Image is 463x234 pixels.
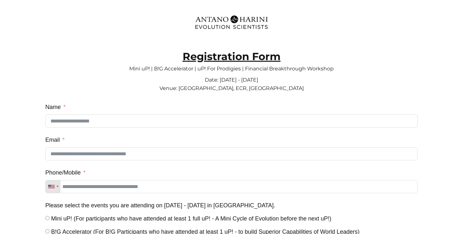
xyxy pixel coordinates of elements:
label: Name [45,101,66,113]
input: Phone/Mobile [45,180,418,193]
label: Email [45,134,65,146]
span: Mini uP! (For participants who have attended at least 1 full uP! - A Mini Cycle of Evolution befo... [51,215,331,222]
input: B!G Accelerator (For B!G Participants who have attended at least 1 uP! - to build Superior Capabi... [45,229,50,233]
label: Phone/Mobile [45,167,86,178]
p: Mini uP! | B!G Accelerator | uP! For Prodigies | Financial Breakthrough Workshop [45,61,418,70]
input: Mini uP! (For participants who have attended at least 1 full uP! - A Mini Cycle of Evolution befo... [45,216,50,220]
strong: Registration Form [183,50,281,63]
span: Date: [DATE] - [DATE] Venue: [GEOGRAPHIC_DATA], ECR, [GEOGRAPHIC_DATA] [159,77,304,91]
input: Email [45,147,418,160]
div: Telephone country code [46,180,60,193]
img: Evolution-Scientist (2) [192,11,271,33]
label: Please select the events you are attending on 18th - 21st Sep 2025 in Chennai. [45,200,275,211]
